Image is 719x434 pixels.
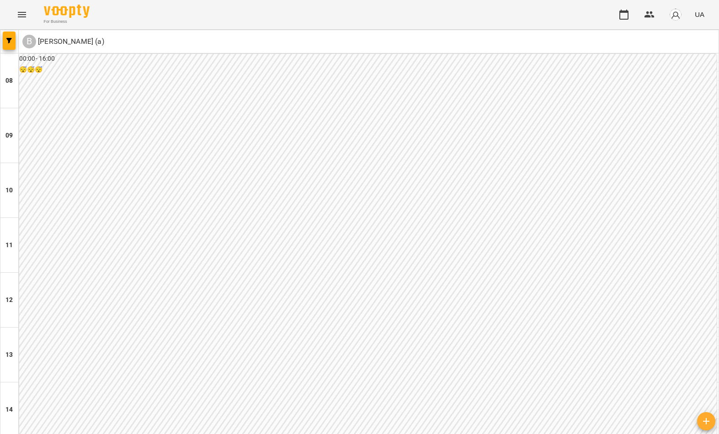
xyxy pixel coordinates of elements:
h6: 10 [5,185,13,196]
h6: 08 [5,76,13,86]
h6: 14 [5,405,13,415]
h6: 12 [5,295,13,305]
span: For Business [44,19,90,25]
img: Voopty Logo [44,5,90,18]
h6: 13 [5,350,13,360]
h6: 00:00 - 16:00 [19,54,717,64]
h6: 11 [5,240,13,250]
div: Валюшко Іванна (а) [22,35,104,48]
h6: 09 [5,131,13,141]
a: В [PERSON_NAME] (а) [22,35,104,48]
span: UA [695,10,704,19]
button: Створити урок [697,412,715,430]
img: avatar_s.png [669,8,682,21]
p: [PERSON_NAME] (а) [36,36,104,47]
div: В [22,35,36,48]
button: Menu [11,4,33,26]
h6: 😴😴😴 [19,65,717,75]
button: UA [691,6,708,23]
